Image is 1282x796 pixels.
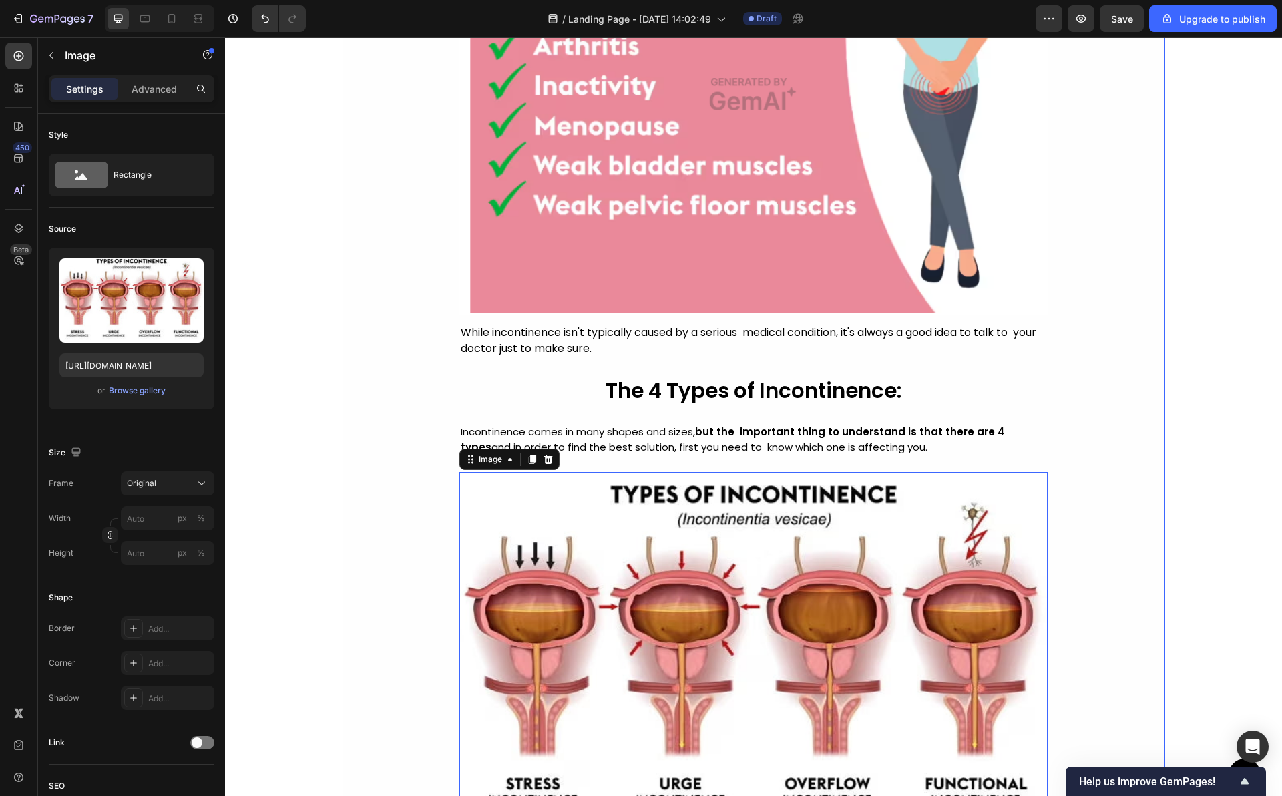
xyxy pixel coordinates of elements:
img: preview-image [59,258,204,343]
div: px [178,512,187,524]
span: / [562,12,566,26]
button: Save [1100,5,1144,32]
div: 450 [13,142,32,153]
span: Original [127,477,156,489]
div: Add... [148,658,211,670]
div: Upgrade to publish [1160,12,1265,26]
div: Source [49,223,76,235]
label: Frame [49,477,73,489]
button: 7 [5,5,99,32]
span: Help us improve GemPages! [1079,775,1237,788]
input: px% [121,541,214,565]
button: Browse gallery [108,384,166,397]
button: Show survey - Help us improve GemPages! [1079,773,1253,789]
div: % [197,512,205,524]
strong: but [470,387,489,401]
div: Size [49,444,84,462]
span: Draft [757,13,777,25]
strong: the important thing to understand is that there are 4 types [236,387,780,417]
div: Add... [148,623,211,635]
div: Corner [49,657,75,669]
div: SEO [49,780,65,792]
strong: The 4 Types of Incontinence: [381,339,676,368]
button: Upgrade to publish [1149,5,1277,32]
span: While incontinence isn't typically caused by a serious medical condition, it's always a good idea... [236,287,811,319]
iframe: Design area [225,37,1282,796]
div: Rich Text Editor. Editing area: main [234,386,823,419]
span: Incontinence comes in many shapes and sizes, and in order to find the best solution, first you ne... [236,387,780,417]
div: Add... [148,692,211,705]
span: Landing Page - [DATE] 14:02:49 [568,12,711,26]
span: or [97,383,105,399]
label: Height [49,547,73,559]
div: Link [49,737,65,749]
div: Browse gallery [109,385,166,397]
p: Advanced [132,82,177,96]
span: Save [1111,13,1133,25]
div: Image [251,416,280,428]
button: % [174,545,190,561]
div: Shadow [49,692,79,704]
div: Border [49,622,75,634]
p: 7 [87,11,93,27]
input: https://example.com/image.jpg [59,353,204,377]
div: % [197,547,205,559]
div: Rectangle [114,160,195,190]
div: Style [49,129,68,141]
p: Image [65,47,178,63]
div: Undo/Redo [252,5,306,32]
button: px [193,510,209,526]
div: Beta [10,244,32,255]
button: Original [121,471,214,495]
p: Settings [66,82,103,96]
div: Shape [49,592,73,604]
div: Open Intercom Messenger [1237,731,1269,763]
input: px% [121,506,214,530]
button: px [193,545,209,561]
div: px [178,547,187,559]
div: Rich Text Editor. Editing area: main [234,286,823,321]
label: Width [49,512,71,524]
button: % [174,510,190,526]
